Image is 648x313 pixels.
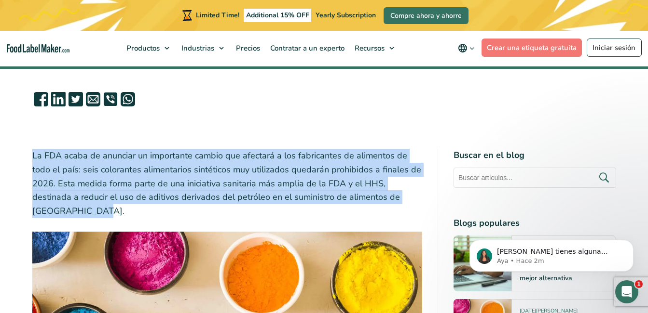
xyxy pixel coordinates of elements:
[316,11,376,20] span: Yearly Subscription
[455,220,648,287] iframe: Intercom notifications mensaje
[267,43,345,53] span: Contratar a un experto
[454,149,616,162] h4: Buscar en el blog
[635,280,643,288] span: 1
[454,168,616,188] input: Buscar artículos...
[179,43,215,53] span: Industrias
[265,31,347,65] a: Contratar a un experto
[615,280,638,303] iframe: Intercom live chat
[177,31,229,65] a: Industrias
[350,31,399,65] a: Recursos
[196,11,239,20] span: Limited Time!
[454,217,616,230] h4: Blogs populares
[124,43,161,53] span: Productos
[352,43,386,53] span: Recursos
[231,31,263,65] a: Precios
[482,39,582,57] a: Crear una etiqueta gratuita
[233,43,261,53] span: Precios
[384,7,469,24] a: Compre ahora y ahorre
[32,149,422,218] p: La FDA acaba de anunciar un importante cambio que afectará a los fabricantes de alimentos de todo...
[244,9,312,22] span: Additional 15% OFF
[122,31,174,65] a: Productos
[587,39,642,57] a: Iniciar sesión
